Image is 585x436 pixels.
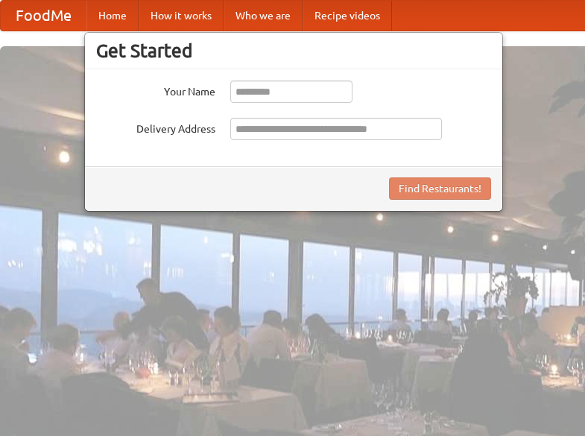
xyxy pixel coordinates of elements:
[389,177,491,200] button: Find Restaurants!
[86,1,139,31] a: Home
[139,1,224,31] a: How it works
[303,1,392,31] a: Recipe videos
[96,80,215,99] label: Your Name
[96,40,491,62] h3: Get Started
[96,118,215,136] label: Delivery Address
[224,1,303,31] a: Who we are
[1,1,86,31] a: FoodMe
